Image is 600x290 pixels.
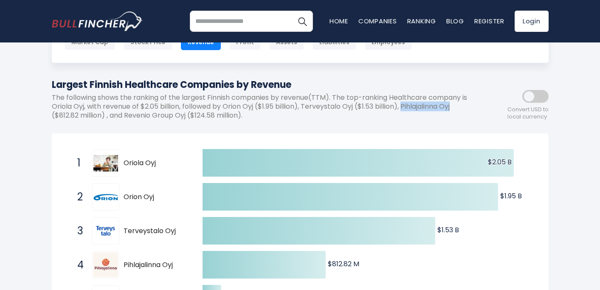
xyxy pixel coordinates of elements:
[73,224,82,238] span: 3
[487,157,511,167] text: $2.05 B
[500,191,522,201] text: $1.95 B
[358,17,397,25] a: Companies
[73,190,82,204] span: 2
[292,11,313,32] button: Search
[93,253,118,277] img: Pihlajalinna Oyj
[124,193,188,202] span: Orion Oyj
[407,17,436,25] a: Ranking
[124,159,188,168] span: Oriola Oyj
[124,261,188,270] span: Pihlajalinna Oyj
[446,17,464,25] a: Blog
[93,155,118,172] img: Oriola Oyj
[124,227,188,236] span: Terveystalo Oyj
[507,106,549,121] span: Convert USD to local currency
[52,78,472,92] h1: Largest Finnish Healthcare Companies by Revenue
[52,11,143,31] a: Go to homepage
[52,11,143,31] img: bullfincher logo
[93,219,118,243] img: Terveystalo Oyj
[515,11,549,32] a: Login
[52,93,472,120] p: The following shows the ranking of the largest Finnish companies by revenue(TTM). The top-ranking...
[474,17,504,25] a: Register
[330,17,348,25] a: Home
[73,156,82,170] span: 1
[93,194,118,201] img: Orion Oyj
[437,225,459,235] text: $1.53 B
[328,259,359,269] text: $812.82 M
[73,258,82,272] span: 4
